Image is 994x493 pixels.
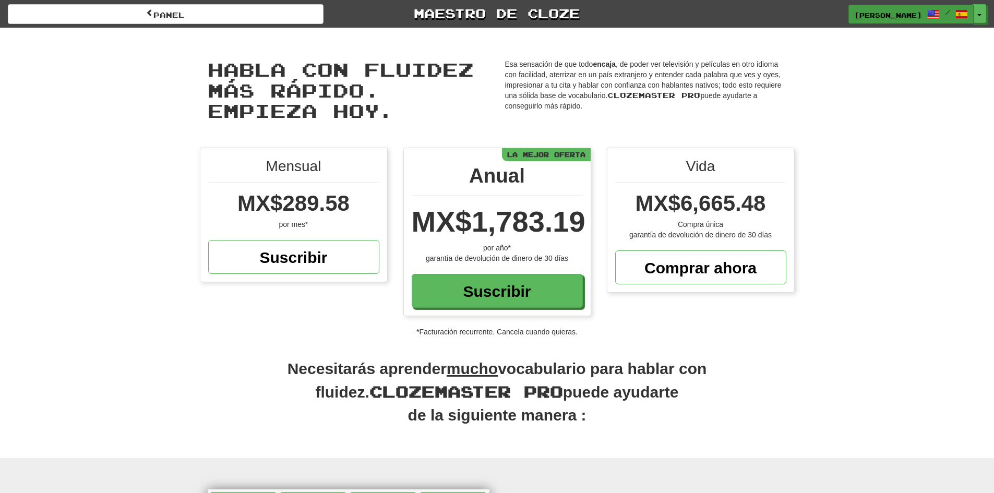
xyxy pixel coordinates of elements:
[279,220,308,229] font: por mes*
[507,151,585,158] font: La mejor oferta
[369,382,563,401] font: Clozemaster Pro
[563,383,679,401] font: puede ayudarte
[208,58,474,122] font: Habla con fluidez más rápido. Empieza hoy.
[237,191,350,215] font: MX$289.58
[678,220,723,229] font: Compra única
[266,158,321,174] font: Mensual
[426,254,568,262] font: garantía de devolución de dinero de 30 días
[505,91,758,110] font: puede ayudarte a conseguirlo más rápido.
[615,250,786,284] a: Comprar ahora
[854,11,922,19] font: [PERSON_NAME]
[945,9,950,16] font: /
[339,4,655,22] a: Maestro de cloze
[463,283,531,300] font: Suscribir
[469,164,525,187] font: Anual
[259,249,327,266] font: Suscribir
[848,5,974,23] a: [PERSON_NAME] /
[686,158,715,174] font: Vida
[607,91,700,100] font: Clozemaster Pro
[315,360,706,401] font: vocabulario para hablar con fluidez.
[412,205,585,238] font: MX$1,783.19
[288,360,447,377] font: Necesitarás aprender
[483,244,511,252] font: por año*
[416,328,578,336] font: *Facturación recurrente. Cancela cuando quieras.
[153,10,185,19] font: Panel
[629,231,772,239] font: garantía de devolución de dinero de 30 días
[505,60,593,68] font: Esa sensación de que todo
[8,4,324,24] a: Panel
[636,191,766,215] font: MX$6,665.48
[412,274,583,308] a: Suscribir
[505,60,782,100] font: , de poder ver televisión y películas en otro idioma con facilidad, aterrizar en un país extranje...
[447,360,498,377] font: mucho
[408,406,586,424] font: de la siguiente manera :
[644,259,757,276] font: Comprar ahora
[414,5,580,21] font: Maestro de cloze
[593,60,616,68] font: encaja
[208,240,379,274] a: Suscribir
